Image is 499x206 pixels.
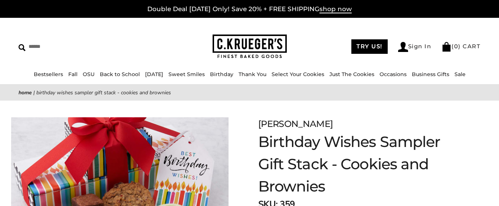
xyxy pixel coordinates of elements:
span: shop now [319,5,352,13]
span: 0 [454,43,459,50]
a: (0) CART [441,43,480,50]
a: TRY US! [351,39,388,54]
img: Account [398,42,408,52]
a: Back to School [100,71,140,78]
a: Double Deal [DATE] Only! Save 20% + FREE SHIPPINGshop now [147,5,352,13]
img: Search [19,44,26,51]
a: [DATE] [145,71,163,78]
a: Birthday [210,71,233,78]
h1: Birthday Wishes Sampler Gift Stack - Cookies and Brownies [258,131,462,197]
a: Home [19,89,32,96]
img: C.KRUEGER'S [213,35,287,59]
a: Business Gifts [412,71,449,78]
nav: breadcrumbs [19,88,480,97]
a: Fall [68,71,78,78]
a: Sign In [398,42,431,52]
a: Occasions [380,71,407,78]
img: Bag [441,42,452,52]
a: OSU [83,71,95,78]
a: Sweet Smiles [168,71,205,78]
span: | [33,89,35,96]
input: Search [19,41,126,52]
a: Bestsellers [34,71,63,78]
a: Thank You [239,71,266,78]
a: Select Your Cookies [272,71,324,78]
span: Birthday Wishes Sampler Gift Stack - Cookies and Brownies [36,89,171,96]
a: Just The Cookies [329,71,374,78]
a: Sale [454,71,466,78]
div: [PERSON_NAME] [258,117,462,131]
